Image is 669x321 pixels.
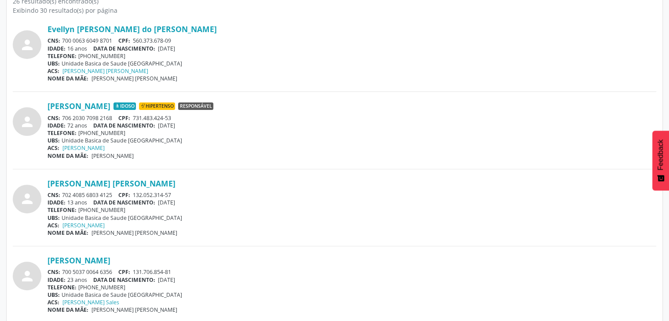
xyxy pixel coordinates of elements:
span: Hipertenso [139,102,175,110]
span: ACS: [48,222,59,229]
span: NOME DA MÃE: [48,229,88,237]
span: DATA DE NASCIMENTO: [93,45,155,52]
span: [PERSON_NAME] [91,152,134,160]
span: UBS: [48,214,60,222]
span: CNS: [48,37,60,44]
i: person [19,268,35,284]
span: TELEFONE: [48,52,77,60]
span: NOME DA MÃE: [48,306,88,314]
i: person [19,114,35,130]
span: IDADE: [48,276,66,284]
div: [PHONE_NUMBER] [48,206,656,214]
div: 700 5037 0064 6356 [48,268,656,276]
a: [PERSON_NAME] [62,222,105,229]
span: TELEFONE: [48,206,77,214]
div: 702 4085 6803 4125 [48,191,656,199]
span: 560.373.678-09 [133,37,171,44]
div: 700 0063 6049 8701 [48,37,656,44]
div: [PHONE_NUMBER] [48,52,656,60]
span: Responsável [178,102,213,110]
span: DATA DE NASCIMENTO: [93,199,155,206]
span: NOME DA MÃE: [48,152,88,160]
span: ACS: [48,67,59,75]
span: [DATE] [158,45,175,52]
span: Idoso [113,102,136,110]
a: [PERSON_NAME] [48,101,110,111]
span: IDADE: [48,122,66,129]
i: person [19,191,35,207]
span: [PERSON_NAME] [PERSON_NAME] [91,229,177,237]
span: TELEFONE: [48,129,77,137]
span: CPF: [118,114,130,122]
i: person [19,37,35,53]
div: 13 anos [48,199,656,206]
a: [PERSON_NAME] [62,144,105,152]
span: CPF: [118,268,130,276]
span: DATA DE NASCIMENTO: [93,122,155,129]
span: 131.706.854-81 [133,268,171,276]
div: Exibindo 30 resultado(s) por página [13,6,656,15]
span: ACS: [48,299,59,306]
span: [PERSON_NAME] [PERSON_NAME] [91,75,177,82]
a: [PERSON_NAME] [48,255,110,265]
span: IDADE: [48,45,66,52]
span: CPF: [118,191,130,199]
div: 23 anos [48,276,656,284]
span: UBS: [48,137,60,144]
span: [DATE] [158,276,175,284]
span: TELEFONE: [48,284,77,291]
div: 72 anos [48,122,656,129]
span: CNS: [48,268,60,276]
span: IDADE: [48,199,66,206]
a: Evellyn [PERSON_NAME] do [PERSON_NAME] [48,24,217,34]
span: NOME DA MÃE: [48,75,88,82]
span: Feedback [657,139,665,170]
span: CNS: [48,114,60,122]
span: CNS: [48,191,60,199]
a: [PERSON_NAME] Sales [62,299,119,306]
span: [DATE] [158,199,175,206]
span: [DATE] [158,122,175,129]
div: Unidade Basica de Saude [GEOGRAPHIC_DATA] [48,214,656,222]
div: Unidade Basica de Saude [GEOGRAPHIC_DATA] [48,137,656,144]
span: DATA DE NASCIMENTO: [93,276,155,284]
span: UBS: [48,60,60,67]
div: [PHONE_NUMBER] [48,284,656,291]
span: CPF: [118,37,130,44]
span: 132.052.314-57 [133,191,171,199]
span: [PERSON_NAME] [PERSON_NAME] [91,306,177,314]
div: Unidade Basica de Saude [GEOGRAPHIC_DATA] [48,291,656,299]
div: Unidade Basica de Saude [GEOGRAPHIC_DATA] [48,60,656,67]
div: [PHONE_NUMBER] [48,129,656,137]
div: 706 2030 7098 2168 [48,114,656,122]
span: UBS: [48,291,60,299]
button: Feedback - Mostrar pesquisa [652,131,669,190]
a: [PERSON_NAME] [PERSON_NAME] [48,179,175,188]
a: [PERSON_NAME] [PERSON_NAME] [62,67,148,75]
span: ACS: [48,144,59,152]
span: 731.483.424-53 [133,114,171,122]
div: 16 anos [48,45,656,52]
